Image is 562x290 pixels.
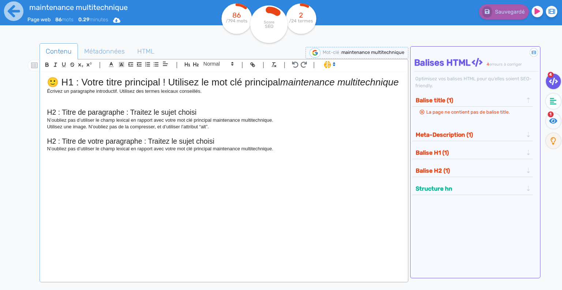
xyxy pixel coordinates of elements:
button: Sauvegardé [479,4,529,19]
p: N’oubliez pas d’utiliser le champ lexical en rapport avec votre mot clé principal maintenance mul... [47,146,401,152]
span: 4 [487,62,489,67]
span: | [241,60,243,70]
tspan: SEO [265,23,273,29]
span: erreurs à corriger [489,62,522,67]
a: Métadonnées [78,43,131,60]
h2: H2 : Titre de paragraphe : Traitez le sujet choisi [47,108,401,117]
div: Balise title (1) [413,94,531,106]
span: maintenance multitechnique [341,49,404,55]
span: La page ne contient pas de balise title. [426,109,510,115]
a: HTML [131,43,161,60]
button: Balise title (1) [413,94,525,106]
span: Mot-clé : [323,49,341,55]
span: | [176,60,178,70]
span: Contenu [40,41,78,61]
b: 86 [55,16,62,23]
span: Sauvegardé [495,9,525,15]
p: Écrivez un paragraphe introductif. Utilisez des termes lexicaux conseillés. [47,88,401,95]
em: maintenance multitechnique [280,77,399,88]
h4: Balises HTML [414,58,538,68]
span: 4 [548,72,554,78]
span: I.Assistant [321,60,338,69]
tspan: Score [264,20,274,25]
div: Structure hn [413,183,531,195]
div: Balise H2 (1) [413,165,531,177]
b: 0.29 [78,16,90,23]
span: 1 [548,111,554,117]
span: | [313,60,315,70]
span: | [262,60,264,70]
span: Aligment [160,59,171,68]
a: Contenu [40,43,78,60]
span: HTML [131,41,160,61]
h2: H2 : Titre de votre paragraphe : Traitez le sujet choisi [47,137,401,146]
img: google-serp-logo.png [310,48,321,58]
span: minutes [78,16,108,23]
span: | [99,60,101,70]
span: Métadonnées [78,41,131,61]
button: Meta-Description (1) [413,129,525,141]
button: Structure hn [413,183,525,195]
tspan: /24 termes [289,18,313,23]
tspan: 2 [299,11,303,19]
p: N’oubliez pas d’utiliser le champ lexical en rapport avec votre mot clé principal maintenance mul... [47,117,401,124]
h1: 🙂 H1 : Votre titre principal ! Utilisez le mot clé principal [47,77,401,88]
tspan: /794 mots [226,18,248,23]
span: mots [55,16,74,23]
tspan: 86 [233,11,241,19]
button: Balise H2 (1) [413,165,525,177]
p: Utilisez une image. N’oubliez pas de la compresser, et d’utiliser l’attribut “alt”. [47,124,401,130]
span: Page web [27,16,50,23]
div: Meta-Description (1) [413,129,531,141]
input: title [27,1,196,13]
div: Optimisez vos balises HTML pour qu’elles soient SEO-friendly. [414,75,538,89]
span: | [284,60,285,70]
div: Balise H1 (1) [413,147,531,159]
button: Balise H1 (1) [413,147,525,159]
